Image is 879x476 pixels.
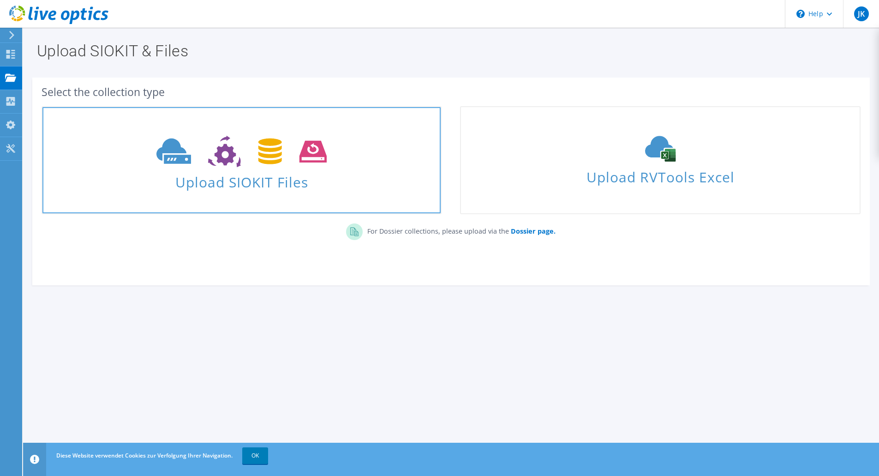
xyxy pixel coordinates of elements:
a: Dossier page. [509,227,556,235]
div: Select the collection type [42,87,861,97]
span: Upload RVTools Excel [461,165,859,185]
span: JK [854,6,869,21]
a: OK [242,447,268,464]
a: Upload SIOKIT Files [42,106,442,214]
b: Dossier page. [511,227,556,235]
h1: Upload SIOKIT & Files [37,43,861,59]
a: Upload RVTools Excel [460,106,860,214]
span: Diese Website verwendet Cookies zur Verfolgung Ihrer Navigation. [56,452,233,459]
span: Upload SIOKIT Files [42,169,441,189]
p: For Dossier collections, please upload via the [363,223,556,236]
svg: \n [796,10,805,18]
